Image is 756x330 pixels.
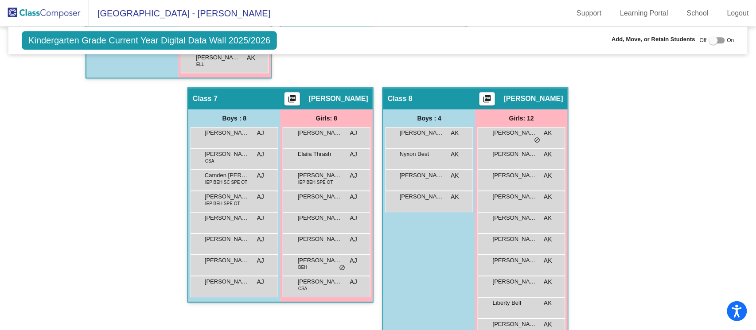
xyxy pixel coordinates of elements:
[205,128,249,137] span: [PERSON_NAME]
[298,285,308,292] span: CSA
[493,277,537,286] span: [PERSON_NAME]
[205,179,247,186] span: IEP BEH SC SPE OT
[493,192,537,201] span: [PERSON_NAME]
[205,200,240,207] span: IEP BEH SPE OT
[298,171,342,180] span: [PERSON_NAME]
[544,192,552,202] span: AK
[720,6,756,20] a: Logout
[350,235,357,244] span: AJ
[205,150,249,159] span: [PERSON_NAME]
[544,235,552,244] span: AK
[613,6,676,20] a: Learning Portal
[534,137,540,144] span: do_not_disturb_alt
[493,171,537,180] span: [PERSON_NAME]
[544,171,552,180] span: AK
[544,299,552,308] span: AK
[350,150,357,159] span: AJ
[287,94,297,107] mat-icon: picture_as_pdf
[247,53,255,62] span: AK
[451,128,459,138] span: AK
[298,264,308,271] span: BEH
[570,6,609,20] a: Support
[257,171,264,180] span: AJ
[205,256,249,265] span: [PERSON_NAME]
[544,150,552,159] span: AK
[451,171,459,180] span: AK
[504,94,563,103] span: [PERSON_NAME]
[339,264,345,272] span: do_not_disturb_alt
[257,128,264,138] span: AJ
[493,214,537,222] span: [PERSON_NAME]
[493,256,537,265] span: [PERSON_NAME]
[257,235,264,244] span: AJ
[475,109,568,127] div: Girls: 12
[205,235,249,244] span: [PERSON_NAME]
[205,171,249,180] span: Camden [PERSON_NAME]
[544,320,552,329] span: AK
[493,235,537,244] span: [PERSON_NAME]
[350,214,357,223] span: AJ
[298,179,333,186] span: IEP BEH SPE OT
[196,61,204,68] span: ELL
[544,256,552,265] span: AK
[544,214,552,223] span: AK
[400,128,444,137] span: [PERSON_NAME]
[257,150,264,159] span: AJ
[257,277,264,287] span: AJ
[205,277,249,286] span: [PERSON_NAME]
[388,94,413,103] span: Class 8
[383,109,475,127] div: Boys : 4
[309,94,368,103] span: [PERSON_NAME]
[298,235,342,244] span: [PERSON_NAME]
[451,150,459,159] span: AK
[298,256,342,265] span: [PERSON_NAME]
[612,35,696,44] span: Add, Move, or Retain Students
[350,277,357,287] span: AJ
[727,36,734,44] span: On
[257,192,264,202] span: AJ
[257,256,264,265] span: AJ
[205,214,249,222] span: [PERSON_NAME]
[544,277,552,287] span: AK
[89,6,270,20] span: [GEOGRAPHIC_DATA] - [PERSON_NAME]
[451,192,459,202] span: AK
[298,150,342,159] span: Elaiia Thrash
[350,192,357,202] span: AJ
[196,53,240,62] span: [PERSON_NAME]
[188,109,281,127] div: Boys : 8
[350,128,357,138] span: AJ
[544,128,552,138] span: AK
[493,150,537,159] span: [PERSON_NAME]
[493,320,537,329] span: [PERSON_NAME]
[298,214,342,222] span: [PERSON_NAME]
[400,192,444,201] span: [PERSON_NAME]
[350,256,357,265] span: AJ
[493,299,537,307] span: Liberty Bell
[482,94,492,107] mat-icon: picture_as_pdf
[281,109,373,127] div: Girls: 8
[700,36,707,44] span: Off
[680,6,716,20] a: School
[205,192,249,201] span: [PERSON_NAME]
[22,31,277,50] span: Kindergarten Grade Current Year Digital Data Wall 2025/2026
[298,277,342,286] span: [PERSON_NAME]
[493,128,537,137] span: [PERSON_NAME]
[205,158,214,164] span: CSA
[284,92,300,105] button: Print Students Details
[298,128,342,137] span: [PERSON_NAME]
[400,171,444,180] span: [PERSON_NAME]
[257,214,264,223] span: AJ
[479,92,495,105] button: Print Students Details
[193,94,218,103] span: Class 7
[298,192,342,201] span: [PERSON_NAME]
[350,171,357,180] span: AJ
[400,150,444,159] span: Nyxon Best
